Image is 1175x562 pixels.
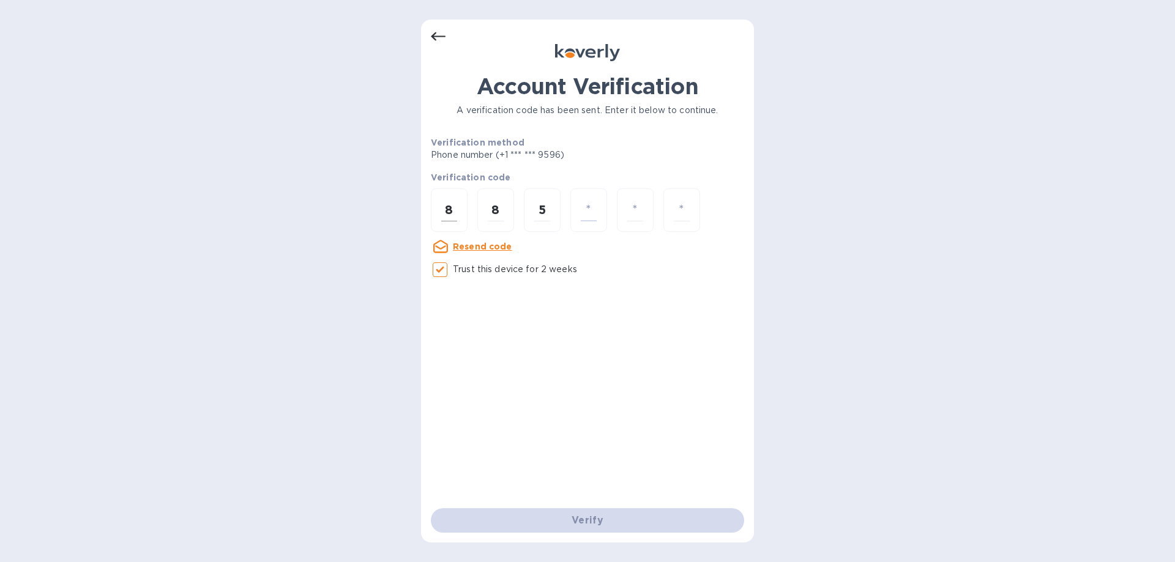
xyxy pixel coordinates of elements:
h1: Account Verification [431,73,744,99]
p: Verification code [431,171,744,183]
p: Trust this device for 2 weeks [453,263,577,276]
u: Resend code [453,242,512,251]
p: Phone number (+1 *** *** 9596) [431,149,658,161]
p: A verification code has been sent. Enter it below to continue. [431,104,744,117]
b: Verification method [431,138,524,147]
